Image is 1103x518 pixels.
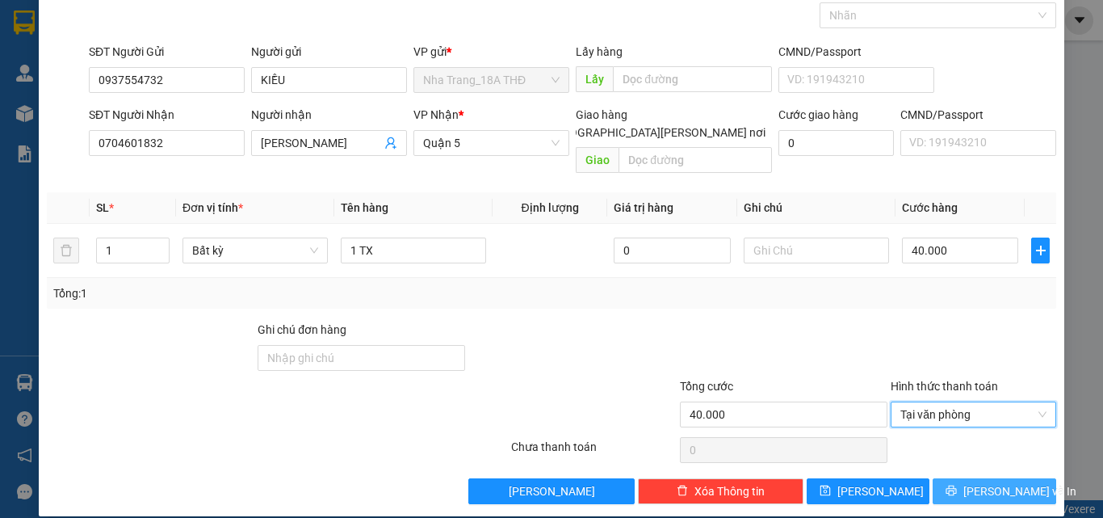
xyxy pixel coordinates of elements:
span: save [820,485,831,498]
span: [PERSON_NAME] [837,482,924,500]
input: Ghi Chú [744,238,889,263]
span: user-add [384,137,397,150]
span: Lấy [576,66,613,92]
div: SĐT Người Nhận [89,106,245,124]
button: [PERSON_NAME] [468,478,634,504]
span: plus [1032,244,1049,257]
span: SL [96,201,109,214]
div: SĐT Người Gửi [89,43,245,61]
span: Xóa Thông tin [694,482,765,500]
div: Người gửi [251,43,407,61]
div: Chưa thanh toán [510,438,678,466]
span: printer [946,485,957,498]
div: VP gửi [413,43,569,61]
span: delete [677,485,688,498]
input: Dọc đường [613,66,772,92]
div: CMND/Passport [778,43,934,61]
div: Tổng: 1 [53,284,427,302]
span: VP Nhận [413,108,459,121]
th: Ghi chú [737,192,895,224]
span: [PERSON_NAME] [509,482,595,500]
span: Nha Trang_18A THĐ [423,68,560,92]
input: Ghi chú đơn hàng [258,345,465,371]
button: printer[PERSON_NAME] và In [933,478,1056,504]
span: Cước hàng [902,201,958,214]
span: Tên hàng [341,201,388,214]
span: Giao [576,147,619,173]
button: deleteXóa Thông tin [638,478,803,504]
span: Định lượng [521,201,578,214]
button: save[PERSON_NAME] [807,478,930,504]
span: [PERSON_NAME] và In [963,482,1076,500]
span: Tại văn phòng [900,402,1046,427]
button: delete [53,238,79,263]
input: Cước giao hàng [778,130,894,156]
span: Lấy hàng [576,45,623,58]
span: Tổng cước [680,380,733,393]
input: Dọc đường [619,147,772,173]
input: VD: Bàn, Ghế [341,238,486,263]
span: Giá trị hàng [614,201,673,214]
div: Người nhận [251,106,407,124]
span: Bất kỳ [192,238,318,263]
span: Đơn vị tính [182,201,243,214]
button: plus [1031,238,1050,263]
div: CMND/Passport [900,106,1056,124]
span: Quận 5 [423,131,560,155]
span: Giao hàng [576,108,627,121]
label: Hình thức thanh toán [891,380,998,393]
label: Cước giao hàng [778,108,858,121]
label: Ghi chú đơn hàng [258,323,346,336]
span: [GEOGRAPHIC_DATA][PERSON_NAME] nơi [545,124,772,141]
input: 0 [614,238,730,263]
